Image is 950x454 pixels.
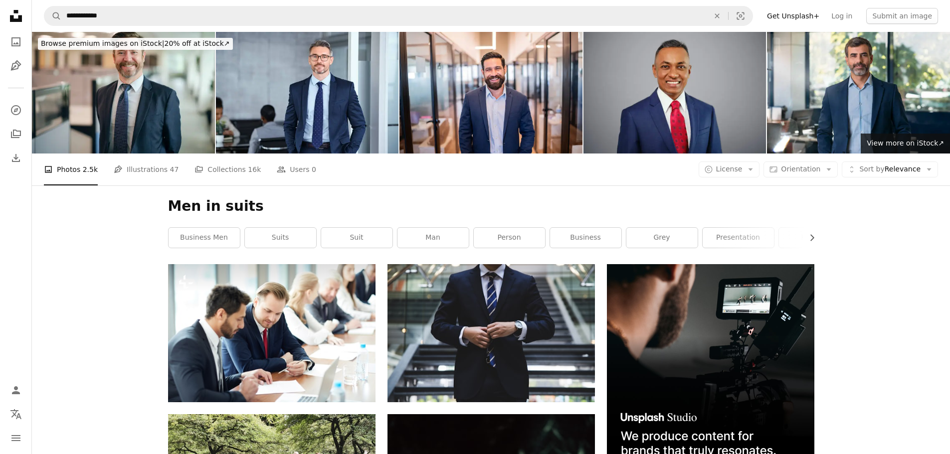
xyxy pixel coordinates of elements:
img: person standing near the stairs [387,264,595,402]
a: Get Unsplash+ [761,8,825,24]
a: grey [626,228,698,248]
a: presentation [703,228,774,248]
img: Portrait of a mid adult businessman at office [399,32,582,153]
a: Users 0 [277,153,316,185]
a: Log in / Sign up [6,380,26,400]
a: suits [245,228,316,248]
a: Log in [825,8,858,24]
a: Browse premium images on iStock|20% off at iStock↗ [32,32,239,56]
span: Relevance [859,164,921,174]
a: person [474,228,545,248]
a: Collections [6,124,26,144]
a: Illustrations 47 [114,153,179,185]
button: Menu [6,428,26,448]
span: Browse premium images on iStock | [41,39,164,47]
a: Illustrations [6,56,26,76]
a: Pensive multiethnic conference participants reading information on paper and discussing task at b... [168,328,376,337]
button: License [699,161,760,177]
a: fashion [779,228,850,248]
a: Download History [6,148,26,168]
span: 0 [312,164,316,175]
img: Successful mature businessman looking at camera with confidence [216,32,399,153]
a: business [550,228,621,248]
button: Sort byRelevance [842,161,938,177]
span: 47 [170,164,179,175]
a: Home — Unsplash [6,6,26,28]
button: Orientation [763,161,838,177]
a: man [397,228,469,248]
div: 20% off at iStock ↗ [38,38,233,50]
form: Find visuals sitewide [44,6,753,26]
button: Submit an image [866,8,938,24]
img: Video Portrait of an Indian Man [583,32,766,153]
span: Orientation [781,165,820,173]
img: Pensive multiethnic conference participants reading information on paper and discussing task at b... [168,264,376,402]
a: Explore [6,100,26,120]
button: Clear [706,6,728,25]
a: business men [169,228,240,248]
a: Photos [6,32,26,52]
img: Businessman looking at camera [767,32,950,153]
img: Portrait of a Man in an Office [32,32,215,153]
button: Search Unsplash [44,6,61,25]
span: View more on iStock ↗ [867,139,944,147]
button: scroll list to the right [803,228,814,248]
a: View more on iStock↗ [861,134,950,153]
span: 16k [248,164,261,175]
span: Sort by [859,165,884,173]
h1: Men in suits [168,197,814,215]
a: suit [321,228,392,248]
button: Language [6,404,26,424]
span: License [716,165,743,173]
a: Collections 16k [194,153,261,185]
button: Visual search [729,6,753,25]
a: person standing near the stairs [387,328,595,337]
